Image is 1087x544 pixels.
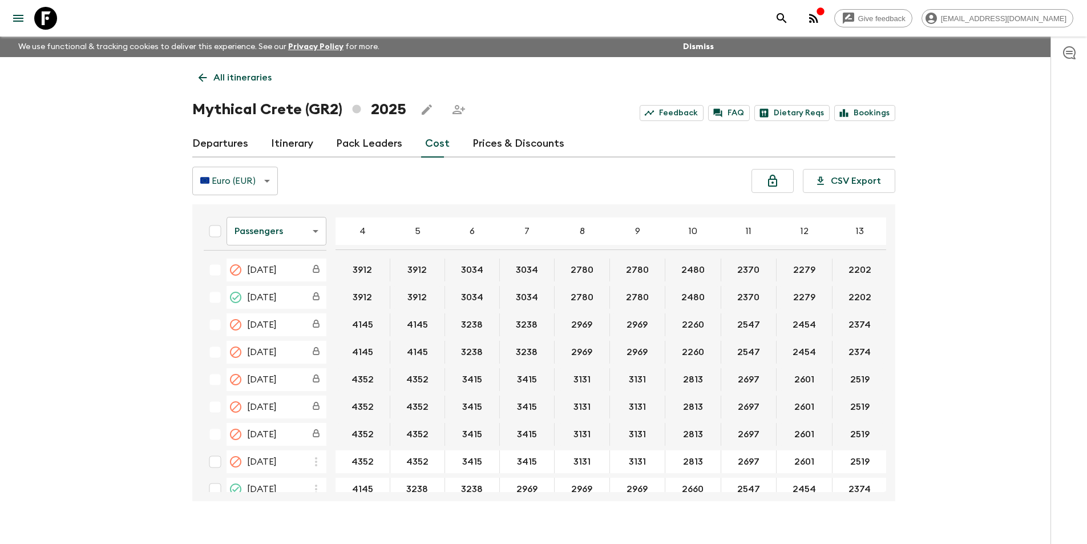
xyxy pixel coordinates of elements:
button: 3415 [448,450,496,473]
div: 07 Jun 2025; 11 [721,313,777,336]
div: 23 Aug 2025; 10 [665,423,721,446]
div: 07 Jun 2025; 8 [555,313,610,336]
button: 2601 [781,450,828,473]
div: 30 Aug 2025; 8 [555,450,610,473]
button: 3131 [560,450,604,473]
span: [DATE] [247,263,277,277]
div: 30 Aug 2025; 5 [390,450,445,473]
button: 3238 [393,478,442,501]
span: [DATE] [247,345,277,359]
button: 4145 [338,341,387,364]
div: 23 Aug 2025; 5 [390,423,445,446]
button: 2374 [835,478,884,501]
button: 2202 [835,259,885,281]
button: 3131 [615,368,660,391]
div: 28 Jun 2025; 6 [445,341,500,364]
button: 3238 [447,478,496,501]
button: 3415 [503,450,551,473]
button: 3131 [560,423,604,446]
span: Give feedback [852,14,912,23]
button: 2813 [669,423,717,446]
button: 4352 [338,396,387,418]
a: Give feedback [834,9,912,27]
p: 7 [524,224,530,238]
svg: Cancelled [229,455,243,469]
a: All itineraries [192,66,278,89]
div: 12 Jul 2025; 8 [555,368,610,391]
div: 30 Aug 2025; 10 [665,450,721,473]
svg: Completed [229,291,243,304]
div: 24 May 2025; 6 [445,286,500,309]
button: 3034 [447,259,497,281]
button: 3131 [615,450,660,473]
div: 26 Jul 2025; 8 [555,396,610,418]
svg: Cancelled [229,373,243,386]
button: 2370 [724,259,773,281]
div: 24 May 2025; 13 [833,286,888,309]
button: 3912 [339,259,386,281]
div: 03 May 2025; 11 [721,259,777,281]
div: 30 Aug 2025; 12 [777,450,833,473]
button: Dismiss [680,39,717,55]
div: 12 Jul 2025; 6 [445,368,500,391]
h1: Mythical Crete (GR2) 2025 [192,98,406,121]
div: 24 May 2025; 8 [555,286,610,309]
div: Costs are fixed. The departure date (28 Jun 2025) has passed [306,342,326,362]
div: 07 Jun 2025; 4 [336,313,390,336]
button: 2601 [781,423,828,446]
button: 2374 [835,341,884,364]
span: [DATE] [247,482,277,496]
svg: Cancelled [229,318,243,332]
button: 4352 [393,396,442,418]
button: 2601 [781,396,828,418]
button: search adventures [770,7,793,30]
div: 24 May 2025; 10 [665,286,721,309]
button: 2374 [835,313,884,336]
button: 2660 [668,478,717,501]
p: 11 [746,224,751,238]
div: 06 Sep 2025; 8 [555,478,610,501]
div: Costs are fixed. The departure date (07 Jun 2025) has passed [306,315,326,335]
div: Costs are fixed. The departure date (03 May 2025) has passed [306,260,326,280]
div: 28 Jun 2025; 7 [500,341,555,364]
button: 3415 [503,423,551,446]
button: 3131 [615,396,660,418]
div: 30 Aug 2025; 13 [833,450,888,473]
span: [DATE] [247,373,277,386]
button: 2780 [557,286,607,309]
div: 07 Jun 2025; 10 [665,313,721,336]
div: 06 Sep 2025; 10 [665,478,721,501]
div: 07 Jun 2025; 5 [390,313,445,336]
div: 06 Sep 2025; 5 [390,478,445,501]
button: 3034 [447,286,497,309]
button: 2260 [668,313,718,336]
div: 06 Sep 2025; 4 [336,478,390,501]
div: 26 Jul 2025; 11 [721,396,777,418]
div: 24 May 2025; 4 [336,286,390,309]
button: 2969 [613,341,661,364]
div: 23 Aug 2025; 9 [610,423,665,446]
div: 26 Jul 2025; 7 [500,396,555,418]
button: 4145 [338,478,387,501]
div: 26 Jul 2025; 9 [610,396,665,418]
div: 28 Jun 2025; 10 [665,341,721,364]
button: Unlock costs [751,169,794,193]
div: 24 May 2025; 11 [721,286,777,309]
div: 03 May 2025; 7 [500,259,555,281]
button: 4352 [338,423,387,446]
p: We use functional & tracking cookies to deliver this experience. See our for more. [14,37,384,57]
button: 4145 [338,313,387,336]
span: [DATE] [247,400,277,414]
button: 2454 [779,478,830,501]
div: 26 Jul 2025; 13 [833,396,888,418]
button: 2969 [503,478,551,501]
a: Dietary Reqs [754,105,830,121]
button: 3415 [448,423,496,446]
svg: Cancelled [229,428,243,441]
p: 5 [415,224,421,238]
button: 3238 [502,341,551,364]
button: 2519 [837,368,883,391]
a: Departures [192,130,248,158]
div: [EMAIL_ADDRESS][DOMAIN_NAME] [922,9,1073,27]
button: 2697 [724,396,773,418]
